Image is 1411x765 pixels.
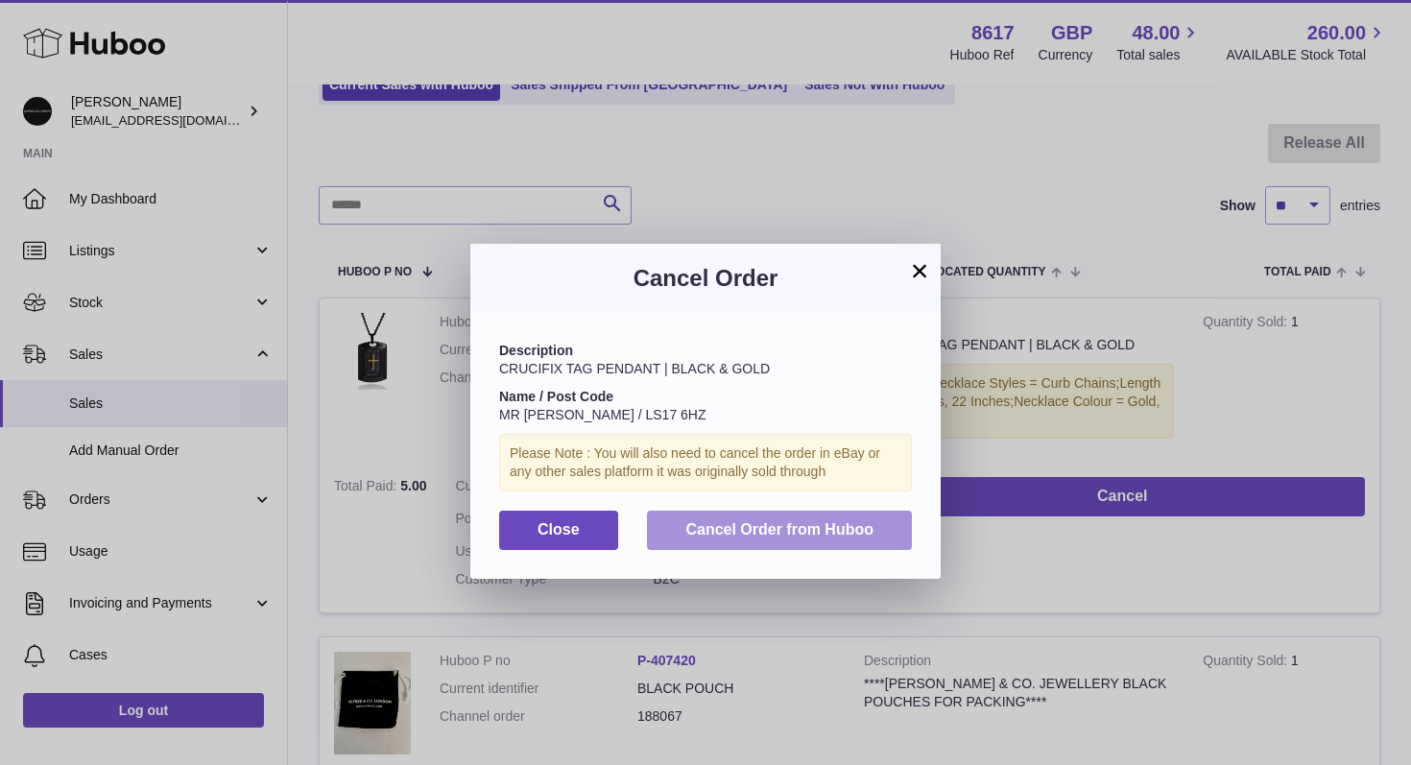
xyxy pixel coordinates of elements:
[908,259,931,282] button: ×
[499,511,618,550] button: Close
[499,361,770,376] span: CRUCIFIX TAG PENDANT | BLACK & GOLD
[499,407,706,422] span: MR [PERSON_NAME] / LS17 6HZ
[499,434,912,491] div: Please Note : You will also need to cancel the order in eBay or any other sales platform it was o...
[499,263,912,294] h3: Cancel Order
[647,511,912,550] button: Cancel Order from Huboo
[499,343,573,358] strong: Description
[499,389,613,404] strong: Name / Post Code
[685,521,873,538] span: Cancel Order from Huboo
[538,521,580,538] span: Close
